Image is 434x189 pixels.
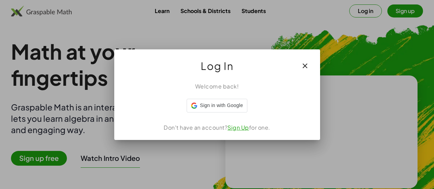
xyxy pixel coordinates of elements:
[187,99,247,113] div: Sign in with Google
[122,82,312,91] div: Welcome back!
[201,58,233,74] span: Log In
[122,123,312,132] div: Don't have an account? for one.
[200,102,243,109] span: Sign in with Google
[227,124,249,131] a: Sign Up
